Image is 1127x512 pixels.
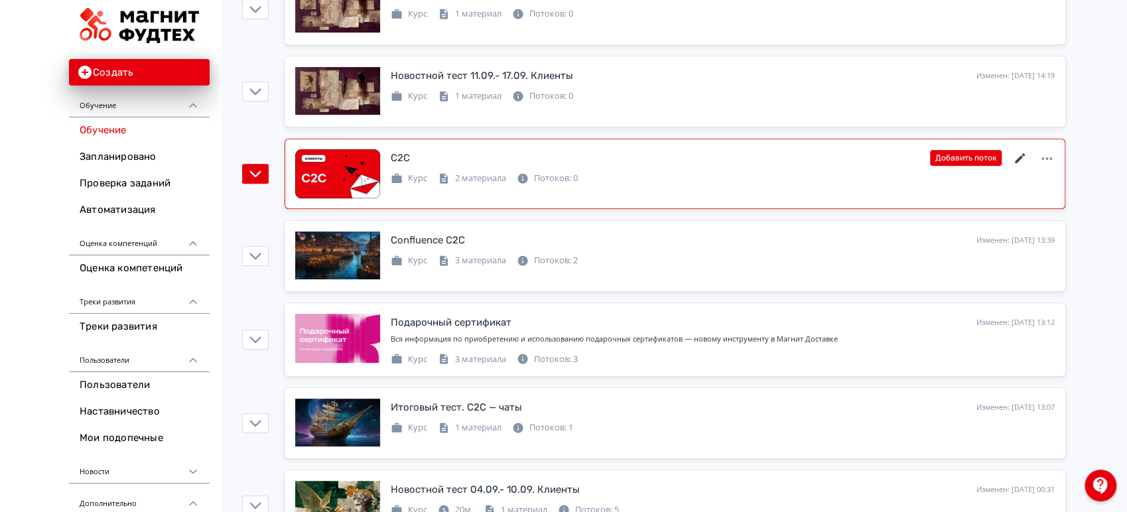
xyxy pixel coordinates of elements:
div: 2 материала [438,172,506,185]
div: Курс [391,172,427,185]
button: Добавить поток [930,150,1002,166]
a: Треки развития [69,314,210,340]
div: Потоков: 1 [512,421,573,434]
div: Потоков: 0 [517,172,578,185]
div: Треки развития [69,282,210,314]
div: Обучение [69,86,210,117]
a: Оценка компетенций [69,255,210,282]
div: Изменен: [DATE] 13:39 [976,235,1055,246]
div: Потоков: 2 [517,254,578,267]
div: Потоков: 0 [512,7,573,21]
button: Создать [69,59,210,86]
a: Мои подопечные [69,425,210,452]
a: Обучение [69,117,210,144]
div: Оценка компетенций [69,224,210,255]
div: 1 материал [438,90,501,103]
div: Confluence C2C [391,233,465,248]
div: Пользователи [69,340,210,372]
div: Итоговый тест. C2C — чаты [391,400,522,415]
div: 3 материала [438,353,506,366]
div: Изменен: [DATE] 13:12 [976,317,1055,328]
a: Проверка заданий [69,170,210,197]
div: Потоков: 3 [517,353,578,366]
div: 1 материал [438,421,501,434]
a: Наставничество [69,399,210,425]
div: Подарочный сертификат [391,315,511,330]
div: Курс [391,421,427,434]
div: Курс [391,90,427,103]
div: 1 материал [438,7,501,21]
div: Потоков: 0 [512,90,573,103]
img: https://files.teachbase.ru/system/slaveaccount/52152/logo/medium-aa5ec3a18473e9a8d3a167ef8955dcbc... [80,8,199,43]
a: Запланировано [69,144,210,170]
div: Новостной тест 04.09.- 10.09. Клиенты [391,482,580,497]
div: C2C [391,151,410,166]
div: Изменен: [DATE] 00:31 [976,484,1055,495]
div: Изменен: [DATE] 13:07 [976,402,1055,413]
a: Автоматизация [69,197,210,224]
div: 3 материала [438,254,506,267]
div: Новостной тест 11.09.- 17.09. Клиенты [391,68,573,84]
div: Новости [69,452,210,483]
div: Курс [391,353,427,366]
div: Изменен: [DATE] 14:19 [976,70,1055,82]
div: Курс [391,254,427,267]
div: Вся информация по приобретению и использованию подарочных сертификатов — новому инструменту в Маг... [391,334,1055,345]
div: Курс [391,7,427,21]
a: Пользователи [69,372,210,399]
